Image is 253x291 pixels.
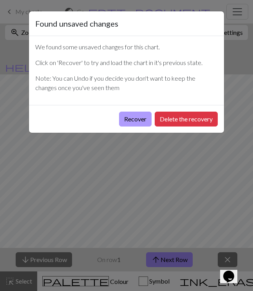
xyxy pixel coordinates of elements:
p: Note: You can Undo if you decide you don't want to keep the changes once you've seen them [35,74,218,92]
button: Delete the recovery [155,112,218,127]
h5: Found unsaved changes [35,18,118,29]
p: We found some unsaved changes for this chart. [35,42,218,52]
button: Recover [119,112,152,127]
iframe: chat widget [220,260,245,283]
p: Click on 'Recover' to try and load the chart in it's previous state. [35,58,218,67]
